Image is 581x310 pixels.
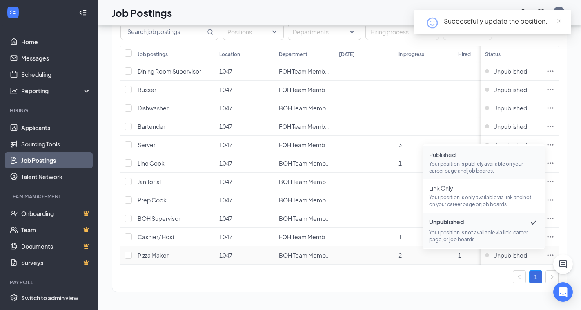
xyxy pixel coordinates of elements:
[529,270,542,283] li: 1
[21,205,91,222] a: OnboardingCrown
[279,215,332,222] span: BOH Team Member
[138,141,156,148] span: Server
[553,254,573,274] button: ChatActive
[279,252,332,259] span: BOH Team Member
[493,104,527,112] span: Unpublished
[536,8,546,18] svg: QuestionInfo
[279,159,332,167] span: BOH Team Member
[275,209,334,228] td: BOH Team Member
[429,160,539,174] p: Your position is publicly available on your career page and job boards.
[550,274,554,279] span: right
[279,123,331,130] span: FOH Team Member
[275,136,334,154] td: FOH Team Member
[279,196,332,204] span: BOH Team Member
[79,9,87,17] svg: Collapse
[546,159,554,167] svg: Ellipses
[493,85,527,94] span: Unpublished
[429,229,539,243] p: Your position is not available via link, career page, or job boards.
[207,29,214,35] svg: MagnifyingGlass
[21,222,91,238] a: TeamCrown
[219,86,232,93] span: 1047
[138,86,156,93] span: Busser
[138,67,201,75] span: Dining Room Supervisor
[138,252,169,259] span: Pizza Maker
[426,16,439,29] svg: HappyFace
[279,67,331,75] span: FOH Team Member
[517,274,522,279] span: left
[219,67,232,75] span: 1047
[219,104,232,112] span: 1047
[279,178,332,185] span: BOH Team Member
[21,136,91,152] a: Sourcing Tools
[21,87,91,95] div: Reporting
[138,233,174,240] span: Cashier/ Host
[279,141,331,148] span: FOH Team Member
[394,46,454,62] th: In progress
[21,66,91,83] a: Scheduling
[275,228,334,246] td: FOH Team Member
[335,46,394,62] th: [DATE]
[546,177,554,186] svg: Ellipses
[10,87,18,95] svg: Analysis
[10,294,18,302] svg: Settings
[513,270,526,283] button: left
[138,51,168,58] div: Job postings
[215,117,275,136] td: 1047
[513,270,526,283] li: Previous Page
[546,251,554,259] svg: Ellipses
[546,196,554,204] svg: Ellipses
[21,152,91,168] a: Job Postings
[553,282,573,302] div: Open Intercom Messenger
[215,154,275,173] td: 1047
[219,123,232,130] span: 1047
[21,168,91,185] a: Talent Network
[10,107,89,114] div: Hiring
[10,279,89,286] div: Payroll
[398,233,402,240] span: 1
[275,173,334,191] td: BOH Team Member
[557,18,562,24] span: close
[275,191,334,209] td: BOH Team Member
[546,122,554,130] svg: Ellipses
[546,233,554,241] svg: Ellipses
[529,218,539,227] svg: Checkmark
[275,81,334,99] td: FOH Team Member
[279,51,307,58] div: Department
[215,62,275,81] td: 1047
[21,119,91,136] a: Applicants
[275,99,334,117] td: BOH Team Member
[215,81,275,99] td: 1047
[275,117,334,136] td: FOH Team Member
[138,215,180,222] span: BOH Supervisor
[398,252,402,259] span: 2
[481,46,542,62] th: Status
[546,141,554,149] svg: Ellipses
[215,228,275,246] td: 1047
[493,67,527,75] span: Unpublished
[279,86,331,93] span: FOH Team Member
[546,214,554,222] svg: Ellipses
[493,122,527,130] span: Unpublished
[545,270,559,283] li: Next Page
[219,178,232,185] span: 1047
[215,246,275,265] td: 1047
[21,50,91,66] a: Messages
[545,270,559,283] button: right
[21,34,91,50] a: Home
[219,51,240,58] div: Location
[518,8,528,18] svg: Notifications
[429,194,539,208] p: Your position is only available via link and not on your career page or job boards.
[10,193,89,200] div: Team Management
[398,159,402,167] span: 1
[219,141,232,148] span: 1047
[219,215,232,222] span: 1047
[21,254,91,271] a: SurveysCrown
[138,104,169,112] span: Dishwasher
[398,141,402,148] span: 3
[9,8,17,16] svg: WorkstreamLogo
[429,218,539,227] span: Unpublished
[429,184,539,192] span: Link Only
[138,196,167,204] span: Prep Cook
[493,251,527,259] span: Unpublished
[458,252,461,259] span: 1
